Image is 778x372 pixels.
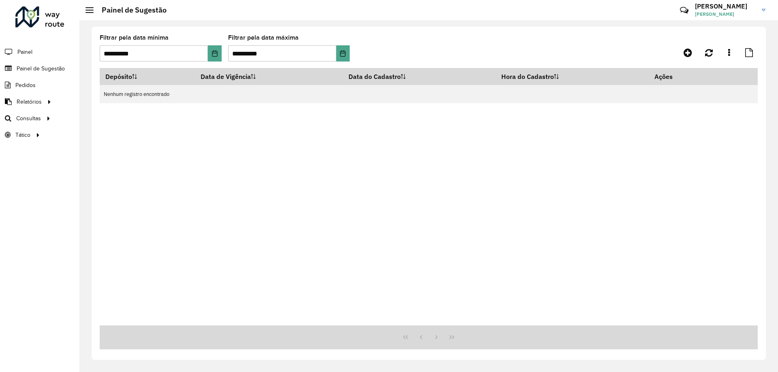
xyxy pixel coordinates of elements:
[228,33,299,43] label: Filtrar pela data máxima
[695,11,756,18] span: [PERSON_NAME]
[649,68,697,85] th: Ações
[675,2,693,19] a: Contato Rápido
[195,68,343,85] th: Data de Vigência
[336,45,350,62] button: Choose Date
[15,81,36,89] span: Pedidos
[17,98,42,106] span: Relatórios
[17,48,32,56] span: Painel
[343,68,496,85] th: Data do Cadastro
[100,33,169,43] label: Filtrar pela data mínima
[695,2,756,10] h3: [PERSON_NAME]
[94,6,167,15] h2: Painel de Sugestão
[16,114,41,123] span: Consultas
[17,64,65,73] span: Painel de Sugestão
[496,68,649,85] th: Hora do Cadastro
[100,68,195,85] th: Depósito
[100,85,758,103] td: Nenhum registro encontrado
[208,45,221,62] button: Choose Date
[15,131,30,139] span: Tático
